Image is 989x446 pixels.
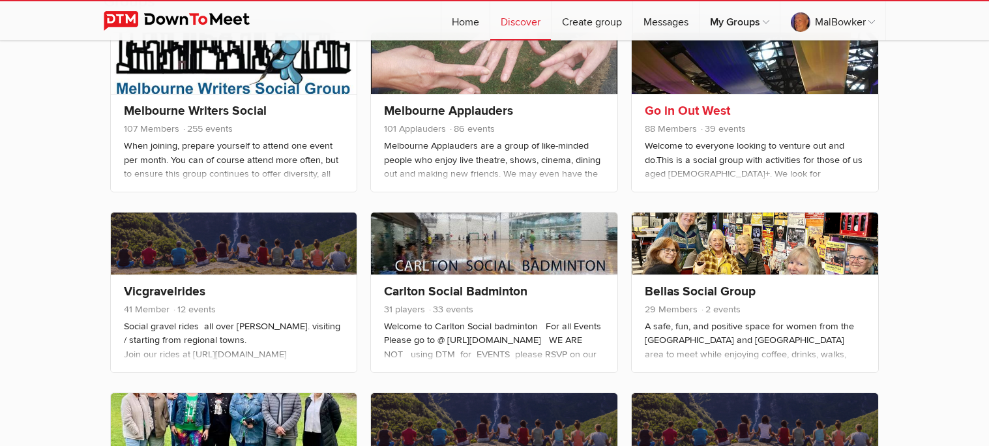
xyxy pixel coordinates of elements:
[700,304,741,315] span: 2 events
[645,139,865,308] div: Welcome to everyone looking to venture out and do.This is a social group with activities for thos...
[645,103,730,119] a: Go in Out West
[700,123,746,134] span: 39 events
[441,1,490,40] a: Home
[552,1,632,40] a: Create group
[780,1,885,40] a: MalBowker
[384,103,513,119] a: Melbourne Applauders
[384,284,527,299] a: Carlton Social Badminton
[645,284,756,299] a: Bellas Social Group
[384,320,604,376] div: Welcome to Carlton Social badminton For all Events Please go to @ [URL][DOMAIN_NAME] WE ARE NOT u...
[449,123,495,134] span: 86 events
[428,304,473,315] span: 33 events
[124,103,267,119] a: Melbourne Writers Social
[645,123,697,134] span: 88 Members
[124,284,205,299] a: Vicgravelrides
[633,1,699,40] a: Messages
[172,304,216,315] span: 12 events
[124,320,344,362] div: Social gravel rides all over [PERSON_NAME]. visiting / starting from regional towns. Join our rid...
[490,1,551,40] a: Discover
[384,304,425,315] span: 31 players
[182,123,233,134] span: 255 events
[124,304,170,315] span: 41 Member
[645,304,698,315] span: 29 Members
[124,123,179,134] span: 107 Members
[700,1,780,40] a: My Groups
[104,11,270,31] img: DownToMeet
[384,123,446,134] span: 101 Applauders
